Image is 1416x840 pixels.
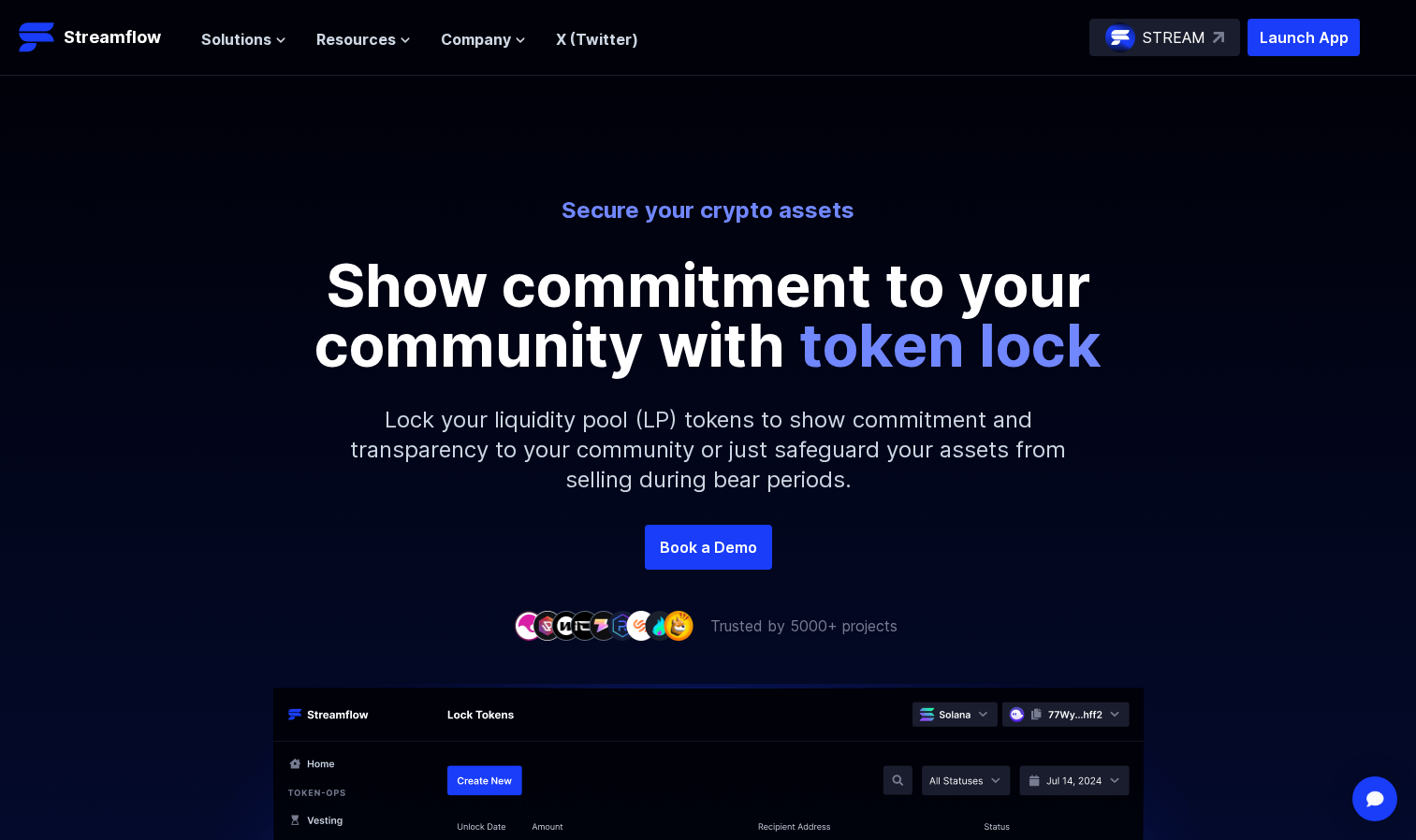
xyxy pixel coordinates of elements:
[1213,32,1224,43] img: top-right-arrow.svg
[533,611,562,640] img: company-2
[664,611,693,640] img: company-9
[441,28,511,51] span: Company
[645,611,675,640] img: company-8
[19,19,182,56] a: Streamflow
[514,611,544,640] img: company-1
[1143,26,1205,49] p: STREAM
[589,611,619,640] img: company-5
[710,615,898,637] p: Trusted by 5000+ projects
[626,611,656,640] img: company-7
[645,525,772,570] a: Book a Demo
[607,611,637,640] img: company-6
[1248,19,1360,56] button: Launch App
[306,375,1111,525] p: Lock your liquidity pool (LP) tokens to show commitment and transparency to your community or jus...
[19,19,56,56] img: Streamflow Logo
[799,309,1102,381] span: token lock
[1089,19,1240,56] a: STREAM
[556,30,638,49] a: X (Twitter)
[1105,22,1135,52] img: streamflow-logo-circle.png
[287,255,1130,375] p: Show commitment to your community with
[570,611,600,640] img: company-4
[1352,776,1397,821] div: Open Intercom Messenger
[190,196,1227,225] p: Secure your crypto assets
[551,611,581,640] img: company-3
[64,24,161,51] p: Streamflow
[201,28,286,51] button: Solutions
[201,28,271,51] span: Solutions
[316,28,411,51] button: Resources
[441,28,526,51] button: Company
[316,28,396,51] span: Resources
